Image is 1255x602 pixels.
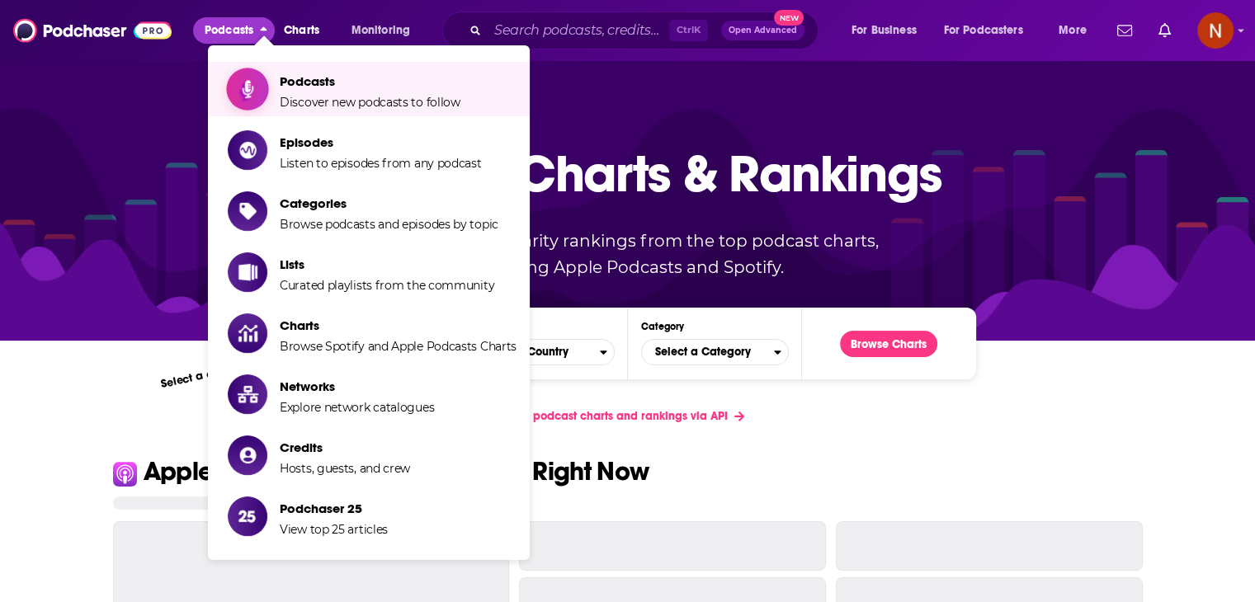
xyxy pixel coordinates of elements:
span: Charts [280,317,517,333]
a: Charts [273,17,329,44]
span: Credits [280,440,410,455]
button: open menu [933,17,1047,44]
span: Charts [284,19,319,42]
input: Search podcasts, credits, & more... [488,17,669,44]
p: Podcast Charts & Rankings [313,120,942,227]
span: Podcasts [280,73,460,89]
img: Apple Icon [113,462,137,486]
a: Get podcast charts and rankings via API [498,396,757,436]
p: Select a chart [160,362,236,391]
span: Select a Category [642,338,774,366]
span: Podchaser 25 [280,501,388,516]
button: open menu [340,17,432,44]
span: Categories [280,195,498,211]
button: open menu [1047,17,1107,44]
span: Browse podcasts and episodes by topic [280,217,498,232]
span: View top 25 articles [280,522,388,537]
span: Discover new podcasts to follow [280,95,460,110]
button: Browse Charts [840,331,937,357]
a: Show notifications dropdown [1111,16,1139,45]
span: New [774,10,804,26]
button: Categories [641,339,789,365]
span: Episodes [280,134,482,150]
button: Show profile menu [1197,12,1234,49]
button: Open AdvancedNew [721,21,804,40]
span: Listen to episodes from any podcast [280,156,482,171]
span: Monitoring [351,19,410,42]
span: Explore network catalogues [280,400,434,415]
button: open menu [840,17,937,44]
p: Up-to-date popularity rankings from the top podcast charts, including Apple Podcasts and Spotify. [344,228,912,280]
span: Open Advanced [729,26,797,35]
span: Logged in as AdelNBM [1197,12,1234,49]
button: close menu [193,17,275,44]
img: Podchaser - Follow, Share and Rate Podcasts [13,15,172,46]
img: User Profile [1197,12,1234,49]
p: Apple Podcasts Top U.S. Podcasts Right Now [144,459,649,485]
span: Browse Spotify and Apple Podcasts Charts [280,339,517,354]
span: Podcasts [205,19,253,42]
span: Ctrl K [669,20,708,41]
span: More [1059,19,1087,42]
span: Lists [280,256,494,272]
span: For Podcasters [944,19,1023,42]
div: Search podcasts, credits, & more... [458,12,834,49]
a: Show notifications dropdown [1152,16,1177,45]
span: Networks [280,379,434,394]
span: Curated playlists from the community [280,278,494,293]
span: Hosts, guests, and crew [280,461,410,476]
span: For Business [852,19,917,42]
span: Get podcast charts and rankings via API [511,409,728,423]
